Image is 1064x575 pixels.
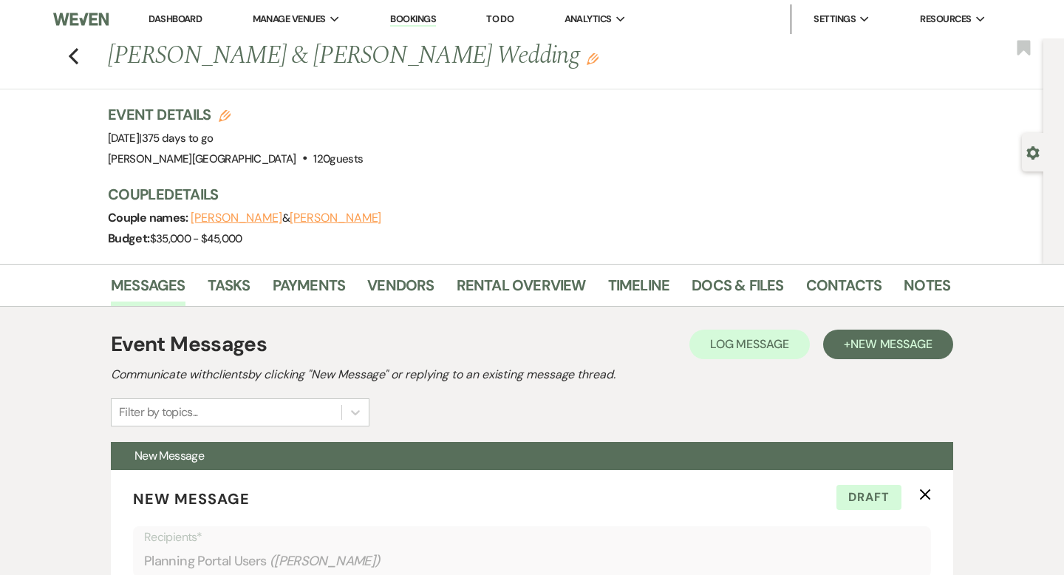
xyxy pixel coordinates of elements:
[273,273,346,306] a: Payments
[457,273,586,306] a: Rental Overview
[133,489,250,508] span: New Message
[53,4,109,35] img: Weven Logo
[814,12,856,27] span: Settings
[108,184,935,205] h3: Couple Details
[253,12,326,27] span: Manage Venues
[904,273,950,306] a: Notes
[191,212,282,224] button: [PERSON_NAME]
[608,273,670,306] a: Timeline
[692,273,783,306] a: Docs & Files
[290,212,381,224] button: [PERSON_NAME]
[1026,145,1040,159] button: Open lead details
[108,210,191,225] span: Couple names:
[823,330,953,359] button: +New Message
[710,336,789,352] span: Log Message
[191,211,381,225] span: &
[920,12,971,27] span: Resources
[836,485,901,510] span: Draft
[367,273,434,306] a: Vendors
[208,273,250,306] a: Tasks
[486,13,514,25] a: To Do
[390,13,436,27] a: Bookings
[270,551,381,571] span: ( [PERSON_NAME] )
[134,448,204,463] span: New Message
[111,273,185,306] a: Messages
[108,104,363,125] h3: Event Details
[313,152,363,166] span: 120 guests
[144,528,920,547] p: Recipients*
[119,404,198,421] div: Filter by topics...
[139,131,213,146] span: |
[587,52,598,65] button: Edit
[689,330,810,359] button: Log Message
[806,273,882,306] a: Contacts
[142,131,214,146] span: 375 days to go
[108,152,296,166] span: [PERSON_NAME][GEOGRAPHIC_DATA]
[850,336,932,352] span: New Message
[150,231,242,246] span: $35,000 - $45,000
[108,131,214,146] span: [DATE]
[565,12,612,27] span: Analytics
[149,13,202,25] a: Dashboard
[111,329,267,360] h1: Event Messages
[108,231,150,246] span: Budget:
[108,38,770,74] h1: [PERSON_NAME] & [PERSON_NAME] Wedding
[111,366,953,384] h2: Communicate with clients by clicking "New Message" or replying to an existing message thread.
